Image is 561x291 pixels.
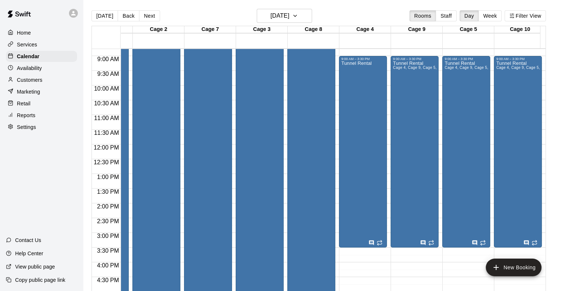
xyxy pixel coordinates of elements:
[339,56,387,248] div: 9:00 AM – 3:30 PM: Tunnel Rental
[15,276,65,284] p: Copy public page link
[96,56,121,62] span: 9:00 AM
[496,57,540,61] div: 9:00 AM – 3:30 PM
[17,112,35,119] p: Reports
[91,10,118,21] button: [DATE]
[496,66,556,70] span: Cage 4, Cage 9, Cage 5, Cage 10
[95,189,121,195] span: 1:30 PM
[444,57,488,61] div: 9:00 AM – 3:30 PM
[118,10,139,21] button: Back
[523,240,529,246] svg: Has notes
[486,259,541,276] button: add
[96,71,121,77] span: 9:30 AM
[494,56,542,248] div: 9:00 AM – 3:30 PM: Tunnel Rental
[339,26,391,33] div: Cage 4
[393,66,453,70] span: Cage 4, Cage 9, Cage 5, Cage 10
[92,100,121,106] span: 10:30 AM
[17,29,31,36] p: Home
[92,159,121,165] span: 12:30 PM
[15,236,41,244] p: Contact Us
[478,10,502,21] button: Week
[6,27,77,38] a: Home
[288,26,339,33] div: Cage 8
[6,98,77,109] a: Retail
[95,174,121,180] span: 1:00 PM
[92,115,121,121] span: 11:00 AM
[184,26,236,33] div: Cage 7
[17,76,42,84] p: Customers
[17,64,42,72] p: Availability
[505,10,546,21] button: Filter View
[236,26,288,33] div: Cage 3
[6,74,77,85] a: Customers
[95,233,121,239] span: 3:00 PM
[6,86,77,97] a: Marketing
[341,57,385,61] div: 9:00 AM – 3:30 PM
[95,262,121,269] span: 4:00 PM
[391,26,443,33] div: Cage 9
[377,240,382,246] span: Recurring event
[270,11,289,21] h6: [DATE]
[17,123,36,131] p: Settings
[460,10,479,21] button: Day
[444,66,504,70] span: Cage 4, Cage 9, Cage 5, Cage 10
[17,100,31,107] p: Retail
[257,9,312,23] button: [DATE]
[15,263,55,270] p: View public page
[480,240,486,246] span: Recurring event
[6,39,77,50] a: Services
[95,277,121,283] span: 4:30 PM
[17,88,40,95] p: Marketing
[139,10,160,21] button: Next
[15,250,43,257] p: Help Center
[409,10,436,21] button: Rooms
[420,240,426,246] svg: Has notes
[92,144,121,151] span: 12:00 PM
[95,218,121,224] span: 2:30 PM
[92,85,121,92] span: 10:00 AM
[17,41,37,48] p: Services
[368,240,374,246] svg: Has notes
[393,57,436,61] div: 9:00 AM – 3:30 PM
[92,130,121,136] span: 11:30 AM
[95,248,121,254] span: 3:30 PM
[531,240,537,246] span: Recurring event
[6,51,77,62] a: Calendar
[436,10,457,21] button: Staff
[428,240,434,246] span: Recurring event
[6,63,77,74] a: Availability
[442,56,490,248] div: 9:00 AM – 3:30 PM: Tunnel Rental
[391,56,439,248] div: 9:00 AM – 3:30 PM: Tunnel Rental
[133,26,184,33] div: Cage 2
[6,122,77,133] a: Settings
[17,53,39,60] p: Calendar
[95,203,121,210] span: 2:00 PM
[472,240,478,246] svg: Has notes
[443,26,494,33] div: Cage 5
[494,26,546,33] div: Cage 10
[6,110,77,121] a: Reports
